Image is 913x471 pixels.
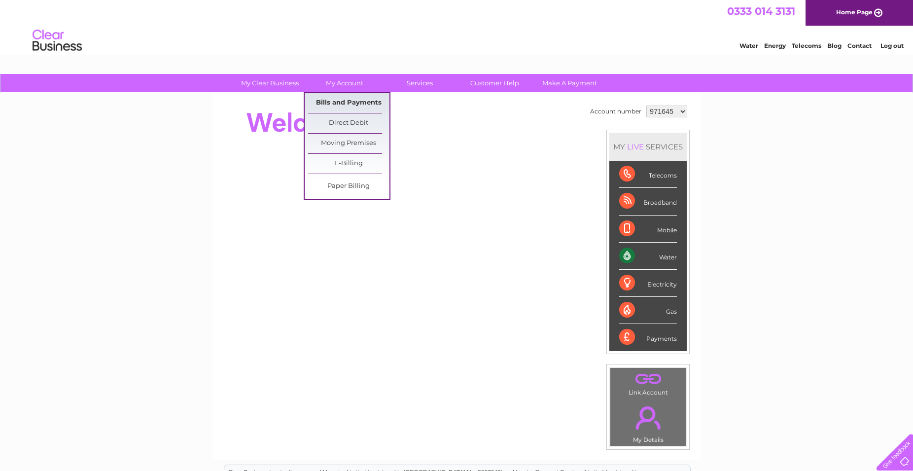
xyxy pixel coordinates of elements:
[792,42,821,49] a: Telecoms
[308,113,389,133] a: Direct Debit
[625,142,646,151] div: LIVE
[308,154,389,174] a: E-Billing
[619,161,677,188] div: Telecoms
[827,42,842,49] a: Blog
[529,74,610,92] a: Make A Payment
[619,324,677,351] div: Payments
[764,42,786,49] a: Energy
[588,103,644,120] td: Account number
[619,297,677,324] div: Gas
[224,5,690,48] div: Clear Business is a trading name of Verastar Limited (registered in [GEOGRAPHIC_DATA] No. 3667643...
[229,74,311,92] a: My Clear Business
[379,74,460,92] a: Services
[308,93,389,113] a: Bills and Payments
[619,188,677,215] div: Broadband
[308,134,389,153] a: Moving Premises
[613,400,683,435] a: .
[619,270,677,297] div: Electricity
[610,398,686,446] td: My Details
[880,42,904,49] a: Log out
[609,133,687,161] div: MY SERVICES
[613,370,683,388] a: .
[739,42,758,49] a: Water
[727,5,795,17] a: 0333 014 3131
[304,74,386,92] a: My Account
[610,367,686,399] td: Link Account
[308,177,389,196] a: Paper Billing
[619,216,677,243] div: Mobile
[619,243,677,270] div: Water
[454,74,535,92] a: Customer Help
[847,42,872,49] a: Contact
[32,26,82,56] img: logo.png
